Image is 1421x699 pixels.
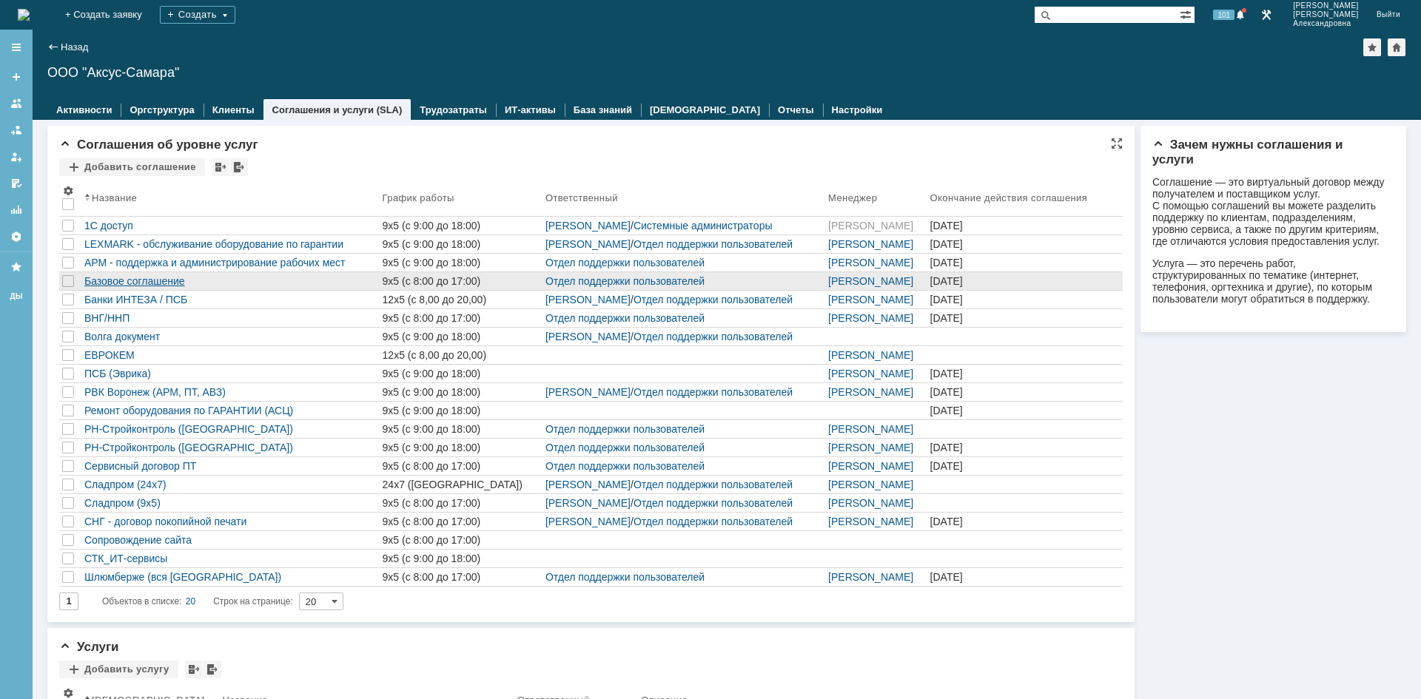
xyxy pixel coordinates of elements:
a: [PERSON_NAME] [828,312,913,324]
a: Отдел поддержки пользователей [634,238,793,250]
div: 20 [186,592,195,610]
div: 9x5 (с 8:00 до 17:00) [383,534,540,546]
a: Банки ИНТЕЗА / ПСБ [81,291,380,308]
div: СТК_ИТ-сервисы [84,553,377,564]
a: 9x5 (с 9:00 до 18:00) [380,420,542,438]
div: АРМ - поддержка и администрирование рабочих мест [84,257,377,269]
span: Расширенный поиск [1180,7,1195,21]
a: [DATE] [927,235,1123,253]
a: Отдел поддержки пользователей [545,571,705,583]
a: Заявки в моей ответственности [4,118,28,142]
div: / [545,220,822,232]
a: Отчеты [4,198,28,222]
div: Окончание действия соглашения [930,192,1088,203]
a: [PERSON_NAME] [828,257,913,269]
a: Перейти на домашнюю страницу [18,9,30,21]
a: [PERSON_NAME] [828,368,913,379]
div: [DATE] [930,442,1120,453]
span: Настройки [62,687,74,699]
div: На всю страницу [1111,138,1123,149]
div: 9x5 (с 8:00 до 17:00) [383,497,540,509]
a: Отдел поддержки пользователей [545,442,705,453]
a: Отдел поддержки пользователей [545,257,705,269]
div: 12х5 (c 8,00 до 20,00) [383,349,540,361]
span: Зачем нужны соглашения и услуги [1152,138,1343,166]
a: ИТ-активы [505,104,556,115]
a: Сопровождение сайта [81,531,380,549]
a: 9x5 (с 9:00 до 18:00) [380,365,542,382]
div: LEXMARK - обслуживание оборудование по гарантии [84,238,377,250]
a: СНГ - договор покопийной печати [81,513,380,530]
div: [DATE] [930,294,1120,305]
span: Александровна [1293,19,1359,28]
a: 9x5 (с 8:00 до 17:00) [380,568,542,586]
a: Мои заявки [4,145,28,169]
div: [DATE] [930,460,1120,472]
span: Настройки [62,185,74,197]
a: [PERSON_NAME] [545,238,631,250]
a: Мои согласования [4,172,28,195]
a: Сервисный договор ПТ [81,457,380,475]
a: Оргструктура [130,104,194,115]
a: 9x5 (с 8:00 до 17:00) [380,531,542,549]
div: 24x7 ([GEOGRAPHIC_DATA]) [383,479,540,490]
a: 9x5 (с 8:00 до 17:00) [380,309,542,327]
a: Клиенты [212,104,255,115]
div: 9x5 (с 9:00 до 18:00) [383,220,540,232]
a: 9x5 (с 8:00 до 17:00) [380,457,542,475]
a: [PERSON_NAME] [828,423,913,435]
div: / [545,516,822,527]
div: [DATE] [930,275,1120,287]
a: [PERSON_NAME] [545,294,631,305]
span: [PERSON_NAME] [1293,1,1359,10]
div: 12х5 (c 8,00 до 20,00) [383,294,540,305]
a: 9x5 (с 9:00 до 18:00) [380,550,542,567]
a: [DATE] [927,309,1123,327]
a: СТК_ИТ-сервисы [81,550,380,567]
div: СНГ - договор покопийной печати [84,516,377,527]
div: 9x5 (с 8:00 до 17:00) [383,275,540,287]
a: Базовое соглашение [81,272,380,290]
a: Соглашения и услуги (SLA) [272,104,403,115]
a: Сладпром (24x7) [81,476,380,493]
div: 9x5 (с 8:00 до 17:00) [383,571,540,583]
div: / [545,294,822,305]
div: 9x5 (с 8:00 до 17:00) [383,312,540,324]
div: Сервисный договор ПТ [84,460,377,472]
a: Отдел поддержки пользователей [634,331,793,342]
a: Перейти в интерфейс администратора [1257,6,1275,24]
a: [PERSON_NAME] [828,294,913,305]
a: Отдел поддержки пользователей [634,386,793,398]
a: Отдел поддержки пользователей [545,312,705,324]
div: Создать [160,6,235,24]
a: Отдел поддержки пользователей [634,497,793,509]
a: Волга документ [81,328,380,345]
i: Строк на странице: [102,592,293,610]
span: 101 [1213,10,1234,20]
div: 9x5 (с 9:00 до 18:00) [383,238,540,250]
th: График работы [380,182,542,217]
div: 9x5 (с 9:00 до 18:00) [383,331,540,342]
a: [PERSON_NAME] [828,238,913,250]
a: [DATE] [927,254,1123,271]
div: [DATE] [930,220,1120,232]
div: Шлюмберже (вся [GEOGRAPHIC_DATA]) [84,571,377,583]
a: [PERSON_NAME] [828,442,913,453]
a: [DATE] [927,402,1123,419]
a: Системные администраторы [634,220,773,232]
div: Сладпром (24x7) [84,479,377,490]
img: logo [18,9,30,21]
div: / [545,497,822,509]
a: Отдел поддержки пользователей [545,275,705,287]
div: / [545,479,822,490]
a: ЕВРОКЕМ [81,346,380,364]
div: ЕВРОКЕМ [84,349,377,361]
a: Отдел поддержки пользователей [545,423,705,435]
div: [DATE] [930,386,1120,398]
a: 9x5 (с 9:00 до 18:00) [380,328,542,345]
div: [DATE] [930,405,1120,416]
a: 1С доступ [81,217,380,234]
a: 9x5 (с 9:00 до 18:00) [380,217,542,234]
div: Сопровождение сайта [84,534,377,546]
a: Шлюмберже (вся [GEOGRAPHIC_DATA]) [81,568,380,586]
